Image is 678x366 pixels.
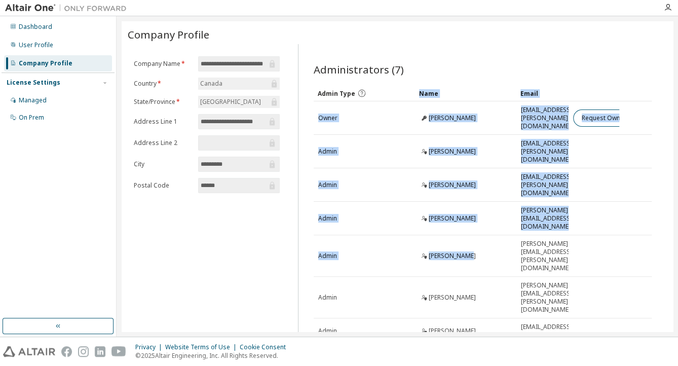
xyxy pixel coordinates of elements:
[318,294,337,302] span: Admin
[134,181,192,190] label: Postal Code
[111,346,126,357] img: youtube.svg
[521,106,572,130] span: [EMAIL_ADDRESS][PERSON_NAME][DOMAIN_NAME]
[5,3,132,13] img: Altair One
[429,294,476,302] span: [PERSON_NAME]
[3,346,55,357] img: altair_logo.svg
[429,114,476,122] span: [PERSON_NAME]
[318,214,337,223] span: Admin
[573,109,659,127] button: Request Owner Change
[318,327,337,335] span: Admin
[419,85,512,101] div: Name
[240,343,292,351] div: Cookie Consent
[19,23,52,31] div: Dashboard
[318,148,337,156] span: Admin
[521,139,572,164] span: [EMAIL_ADDRESS][PERSON_NAME][DOMAIN_NAME]
[19,59,72,67] div: Company Profile
[61,346,72,357] img: facebook.svg
[521,240,572,272] span: [PERSON_NAME][EMAIL_ADDRESS][PERSON_NAME][DOMAIN_NAME]
[78,346,89,357] img: instagram.svg
[429,252,476,260] span: [PERSON_NAME]
[521,173,572,197] span: [EMAIL_ADDRESS][PERSON_NAME][DOMAIN_NAME]
[429,181,476,189] span: [PERSON_NAME]
[198,96,280,108] div: [GEOGRAPHIC_DATA]
[134,139,192,147] label: Address Line 2
[19,114,44,122] div: On Prem
[135,351,292,360] p: © 2025 Altair Engineering, Inc. All Rights Reserved.
[135,343,165,351] div: Privacy
[134,160,192,168] label: City
[318,114,337,122] span: Owner
[199,96,262,107] div: [GEOGRAPHIC_DATA]
[134,98,192,106] label: State/Province
[199,78,224,89] div: Canada
[318,89,355,98] span: Admin Type
[165,343,240,351] div: Website Terms of Use
[134,60,192,68] label: Company Name
[95,346,105,357] img: linkedin.svg
[521,281,572,314] span: [PERSON_NAME][EMAIL_ADDRESS][PERSON_NAME][DOMAIN_NAME]
[318,252,337,260] span: Admin
[198,78,280,90] div: Canada
[314,62,404,77] span: Administrators (7)
[429,327,476,335] span: [PERSON_NAME]
[318,181,337,189] span: Admin
[521,323,572,339] span: [EMAIL_ADDRESS][DOMAIN_NAME]
[19,41,53,49] div: User Profile
[7,79,60,87] div: License Settings
[128,27,209,42] span: Company Profile
[429,214,476,223] span: [PERSON_NAME]
[521,206,572,231] span: [PERSON_NAME][EMAIL_ADDRESS][DOMAIN_NAME]
[429,148,476,156] span: [PERSON_NAME]
[520,85,564,101] div: Email
[134,118,192,126] label: Address Line 1
[19,96,47,104] div: Managed
[134,80,192,88] label: Country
